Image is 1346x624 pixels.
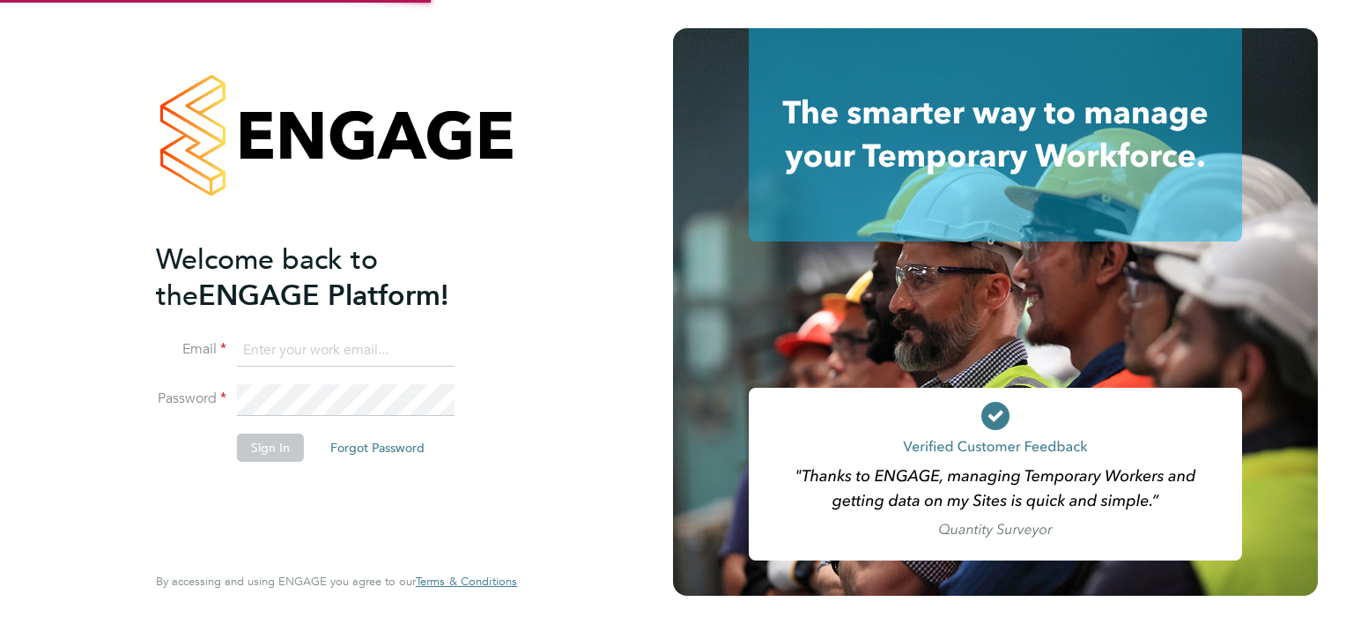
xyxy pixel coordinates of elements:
[156,390,226,408] label: Password
[156,242,378,313] span: Welcome back to the
[316,434,439,462] button: Forgot Password
[237,434,304,462] button: Sign In
[237,335,455,367] input: Enter your work email...
[156,574,517,589] span: By accessing and using ENGAGE you agree to our
[416,575,517,589] a: Terms & Conditions
[156,241,499,314] h2: ENGAGE Platform!
[156,340,226,359] label: Email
